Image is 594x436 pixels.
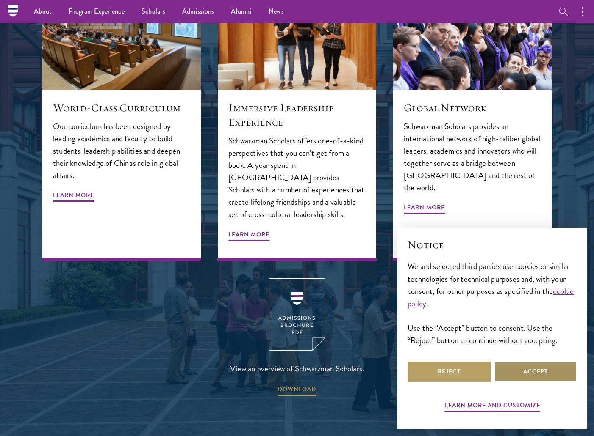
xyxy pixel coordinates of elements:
h5: World-Class Curriculum [53,101,190,115]
a: View an overview of Schwarzman Scholars. DOWNLOAD [230,278,364,397]
span: Learn More [53,190,94,203]
button: Reject [408,362,491,382]
h5: Global Network [404,101,541,115]
span: DOWNLOAD [278,384,316,397]
span: Learn More [404,202,445,215]
a: cookie policy [408,285,574,310]
div: We and selected third parties use cookies or similar technologies for technical purposes and, wit... [408,260,577,346]
button: Learn more and customize [445,400,540,413]
h5: Immersive Leadership Experience [228,101,366,129]
p: Schwarzman Scholars provides an international network of high-caliber global leaders, academics a... [404,120,541,194]
h2: Notice [408,238,577,252]
span: Learn More [228,229,269,242]
p: Schwarzman Scholars offers one-of-a-kind perspectives that you can’t get from a book. A year spen... [228,134,366,220]
button: Accept [494,362,577,382]
p: Our curriculum has been designed by leading academics and faculty to build students' leadership a... [53,120,190,181]
span: View an overview of Schwarzman Scholars. [230,362,364,376]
